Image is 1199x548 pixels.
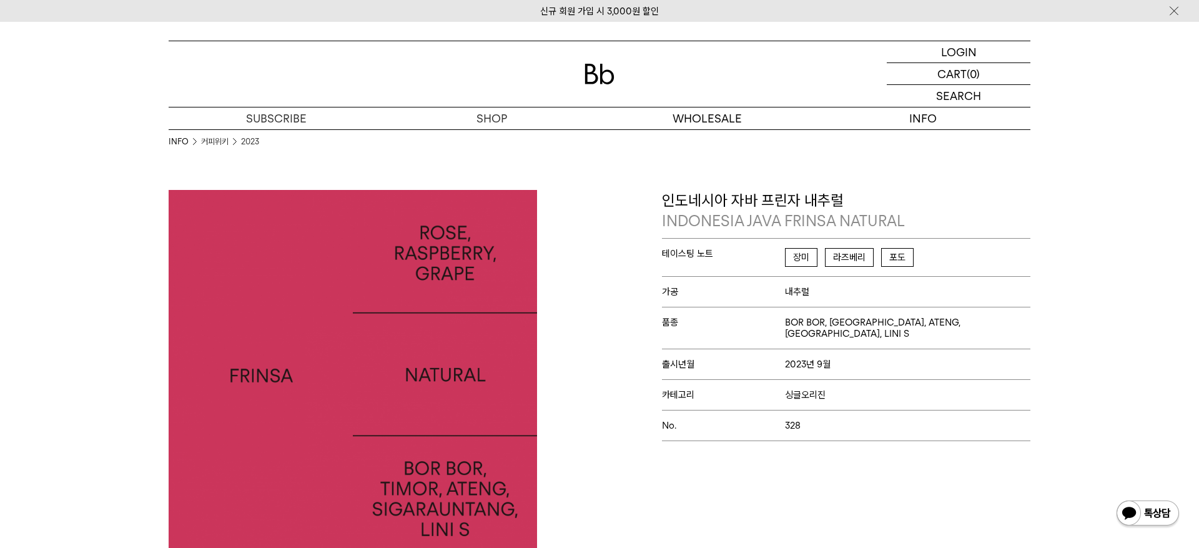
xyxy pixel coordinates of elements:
[169,136,201,148] li: INFO
[785,420,801,431] span: 328
[585,64,614,84] img: 로고
[662,389,785,401] span: 카테고리
[785,317,1030,339] span: BOR BOR, [GEOGRAPHIC_DATA], ATENG, [GEOGRAPHIC_DATA], LINI S
[169,107,384,129] a: SUBSCRIBE
[662,359,785,370] span: 출시년월
[887,41,1030,63] a: LOGIN
[785,248,817,267] span: 장미
[887,63,1030,85] a: CART (0)
[815,107,1030,129] p: INFO
[662,286,785,297] span: 가공
[881,248,914,267] span: 포도
[662,211,1030,232] p: INDONESIA JAVA FRINSA NATURAL
[662,420,785,431] span: No.
[540,6,659,17] a: 신규 회원 가입 시 3,000원 할인
[785,286,809,297] span: 내추럴
[967,63,980,84] p: (0)
[241,136,259,148] a: 2023
[937,63,967,84] p: CART
[599,107,815,129] p: WHOLESALE
[384,107,599,129] a: SHOP
[201,136,229,148] a: 커피위키
[825,248,874,267] span: 라즈베리
[1115,499,1180,529] img: 카카오톡 채널 1:1 채팅 버튼
[785,359,831,370] span: 2023년 9월
[936,85,981,107] p: SEARCH
[662,248,785,259] span: 테이스팅 노트
[941,41,977,62] p: LOGIN
[662,190,1030,232] p: 인도네시아 자바 프린자 내추럴
[785,389,826,401] span: 싱글오리진
[662,317,785,328] span: 품종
